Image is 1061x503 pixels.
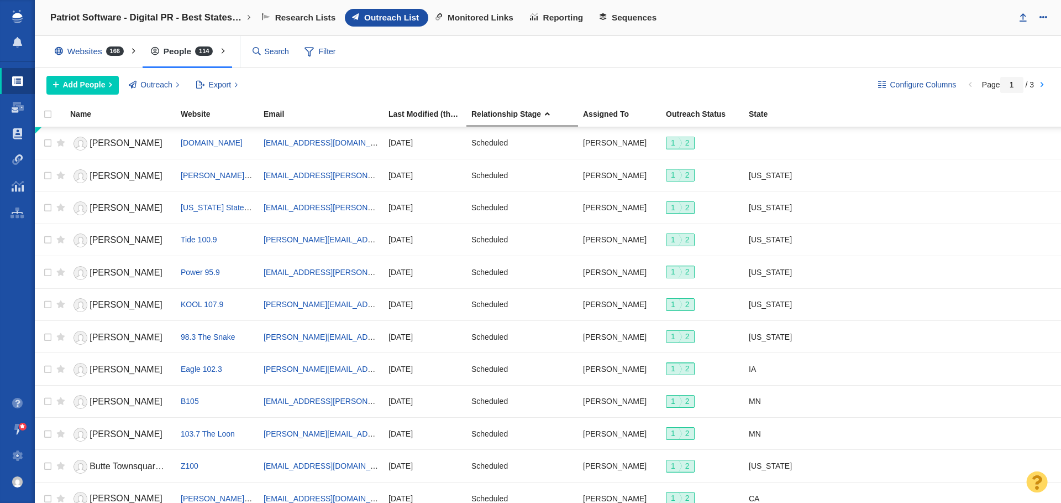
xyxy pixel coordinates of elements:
[466,288,578,320] td: Scheduled
[264,333,458,341] a: [PERSON_NAME][EMAIL_ADDRESS][DOMAIN_NAME]
[471,364,508,374] span: Scheduled
[523,9,592,27] a: Reporting
[749,163,822,187] div: [US_STATE]
[264,203,458,212] a: [EMAIL_ADDRESS][PERSON_NAME][DOMAIN_NAME]
[106,46,124,56] span: 166
[583,293,656,317] div: [PERSON_NAME]
[471,332,508,342] span: Scheduled
[749,260,822,284] div: [US_STATE]
[181,333,235,341] a: 98.3 The Snake
[264,268,458,277] a: [EMAIL_ADDRESS][PERSON_NAME][DOMAIN_NAME]
[90,429,162,439] span: [PERSON_NAME]
[63,79,106,91] span: Add People
[388,293,461,317] div: [DATE]
[471,170,508,180] span: Scheduled
[181,461,198,470] a: Z100
[12,476,23,488] img: fd22f7e66fffb527e0485d027231f14a
[181,110,262,118] div: Website
[181,235,217,244] a: Tide 100.9
[90,461,254,471] span: Butte Townsquare team Townsquare team
[181,171,261,180] a: [PERSON_NAME] 92.5
[46,39,137,64] div: Websites
[264,429,522,438] a: [PERSON_NAME][EMAIL_ADDRESS][PERSON_NAME][DOMAIN_NAME]
[583,422,656,445] div: [PERSON_NAME]
[388,163,461,187] div: [DATE]
[90,300,162,309] span: [PERSON_NAME]
[583,325,656,349] div: [PERSON_NAME]
[583,110,665,118] div: Assigned To
[872,76,963,95] button: Configure Columns
[583,357,656,381] div: [PERSON_NAME]
[181,268,220,277] a: Power 95.9
[583,110,665,120] a: Assigned To
[90,365,162,374] span: [PERSON_NAME]
[388,110,470,118] div: Date the Contact information in this project was last edited
[466,256,578,288] td: Scheduled
[666,110,748,120] a: Outreach Status
[612,13,656,23] span: Sequences
[471,299,508,309] span: Scheduled
[90,494,162,503] span: [PERSON_NAME]
[388,131,461,155] div: [DATE]
[264,461,395,470] a: [EMAIL_ADDRESS][DOMAIN_NAME]
[982,80,1034,89] span: Page / 3
[749,454,822,478] div: [US_STATE]
[181,138,243,147] a: [DOMAIN_NAME]
[471,429,508,439] span: Scheduled
[264,365,522,374] a: [PERSON_NAME][EMAIL_ADDRESS][PERSON_NAME][DOMAIN_NAME]
[471,396,508,406] span: Scheduled
[264,171,458,180] a: [EMAIL_ADDRESS][PERSON_NAME][DOMAIN_NAME]
[264,110,387,118] div: Email
[70,328,171,348] a: [PERSON_NAME]
[471,203,508,212] span: Scheduled
[70,167,171,186] a: [PERSON_NAME]
[388,325,461,349] div: [DATE]
[388,454,461,478] div: [DATE]
[181,365,222,374] span: Eagle 102.3
[12,10,22,23] img: buzzstream_logo_iconsimple.png
[388,260,461,284] div: [DATE]
[181,300,223,309] a: KOOL 107.9
[388,357,461,381] div: [DATE]
[583,163,656,187] div: [PERSON_NAME]
[90,268,162,277] span: [PERSON_NAME]
[90,138,162,148] span: [PERSON_NAME]
[264,110,387,120] a: Email
[190,76,244,95] button: Export
[70,110,180,120] a: Name
[388,195,461,219] div: [DATE]
[466,224,578,256] td: Scheduled
[749,422,822,445] div: MN
[448,13,513,23] span: Monitored Links
[209,79,231,91] span: Export
[749,325,822,349] div: [US_STATE]
[471,461,508,471] span: Scheduled
[388,422,461,445] div: [DATE]
[471,235,508,245] span: Scheduled
[90,333,162,342] span: [PERSON_NAME]
[70,199,171,218] a: [PERSON_NAME]
[749,390,822,413] div: MN
[749,228,822,252] div: [US_STATE]
[466,320,578,352] td: Scheduled
[749,110,831,118] div: State
[70,360,171,380] a: [PERSON_NAME]
[90,397,162,406] span: [PERSON_NAME]
[749,357,822,381] div: IA
[466,127,578,159] td: Scheduled
[345,9,428,27] a: Outreach List
[428,9,523,27] a: Monitored Links
[264,494,395,503] a: [EMAIL_ADDRESS][DOMAIN_NAME]
[90,171,162,180] span: [PERSON_NAME]
[181,494,429,503] a: [PERSON_NAME]-TV ([GEOGRAPHIC_DATA], [GEOGRAPHIC_DATA])
[388,390,461,413] div: [DATE]
[466,418,578,450] td: Scheduled
[388,110,470,120] a: Last Modified (this project)
[471,110,582,118] div: Relationship Stage
[70,110,180,118] div: Name
[466,191,578,224] td: Scheduled
[181,397,199,406] a: B105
